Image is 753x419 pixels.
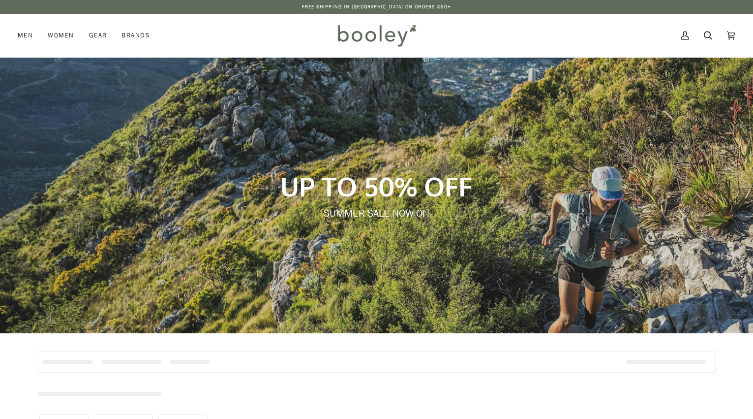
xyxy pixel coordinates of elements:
[302,3,452,11] p: Free Shipping in [GEOGRAPHIC_DATA] on Orders €50+
[18,14,40,57] a: Men
[48,31,74,40] span: Women
[18,31,33,40] span: Men
[89,31,107,40] span: Gear
[82,14,115,57] a: Gear
[40,14,81,57] a: Women
[154,206,598,221] p: SUMMER SALE NOW ON
[154,170,598,202] p: UP TO 50% OFF
[121,31,150,40] span: Brands
[114,14,157,57] a: Brands
[333,21,420,50] img: Booley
